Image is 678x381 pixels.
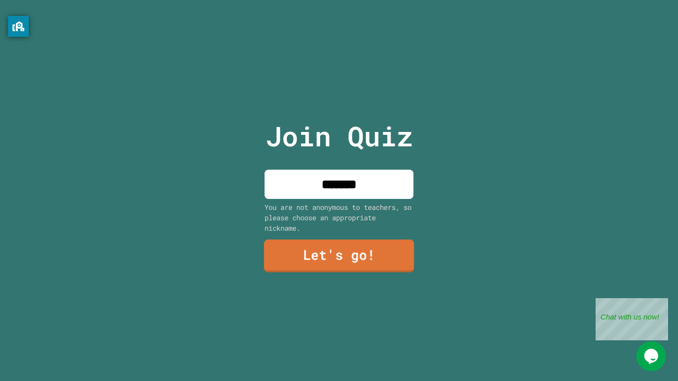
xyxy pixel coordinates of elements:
[636,341,668,371] iframe: chat widget
[265,202,413,233] div: You are not anonymous to teachers, so please choose an appropriate nickname.
[264,240,414,272] a: Let's go!
[596,298,668,340] iframe: chat widget
[8,16,29,37] button: privacy banner
[266,116,413,157] p: Join Quiz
